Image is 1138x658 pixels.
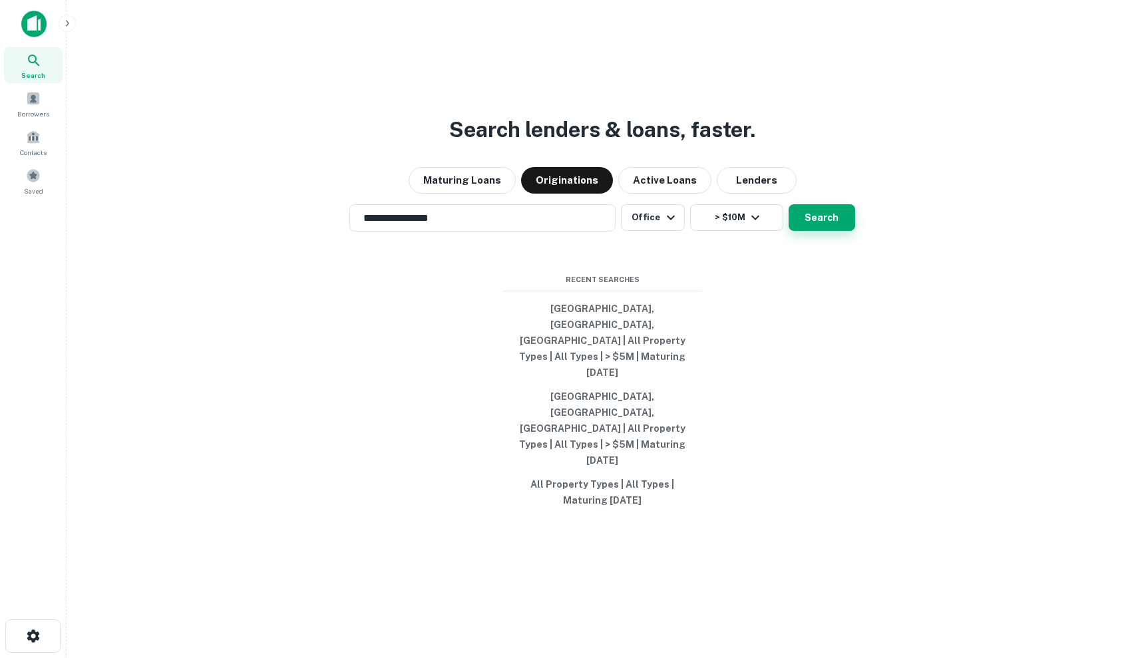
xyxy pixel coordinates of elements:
[502,274,702,285] span: Recent Searches
[502,385,702,472] button: [GEOGRAPHIC_DATA], [GEOGRAPHIC_DATA], [GEOGRAPHIC_DATA] | All Property Types | All Types | > $5M ...
[502,297,702,385] button: [GEOGRAPHIC_DATA], [GEOGRAPHIC_DATA], [GEOGRAPHIC_DATA] | All Property Types | All Types | > $5M ...
[21,70,45,81] span: Search
[4,124,63,160] a: Contacts
[4,47,63,83] a: Search
[24,186,43,196] span: Saved
[409,167,516,194] button: Maturing Loans
[4,86,63,122] a: Borrowers
[4,163,63,199] a: Saved
[618,167,711,194] button: Active Loans
[717,167,797,194] button: Lenders
[17,108,49,119] span: Borrowers
[690,204,783,231] button: > $10M
[21,11,47,37] img: capitalize-icon.png
[1071,552,1138,615] iframe: Chat Widget
[621,204,684,231] button: Office
[789,204,855,231] button: Search
[521,167,613,194] button: Originations
[20,147,47,158] span: Contacts
[502,472,702,512] button: All Property Types | All Types | Maturing [DATE]
[449,114,755,146] h3: Search lenders & loans, faster.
